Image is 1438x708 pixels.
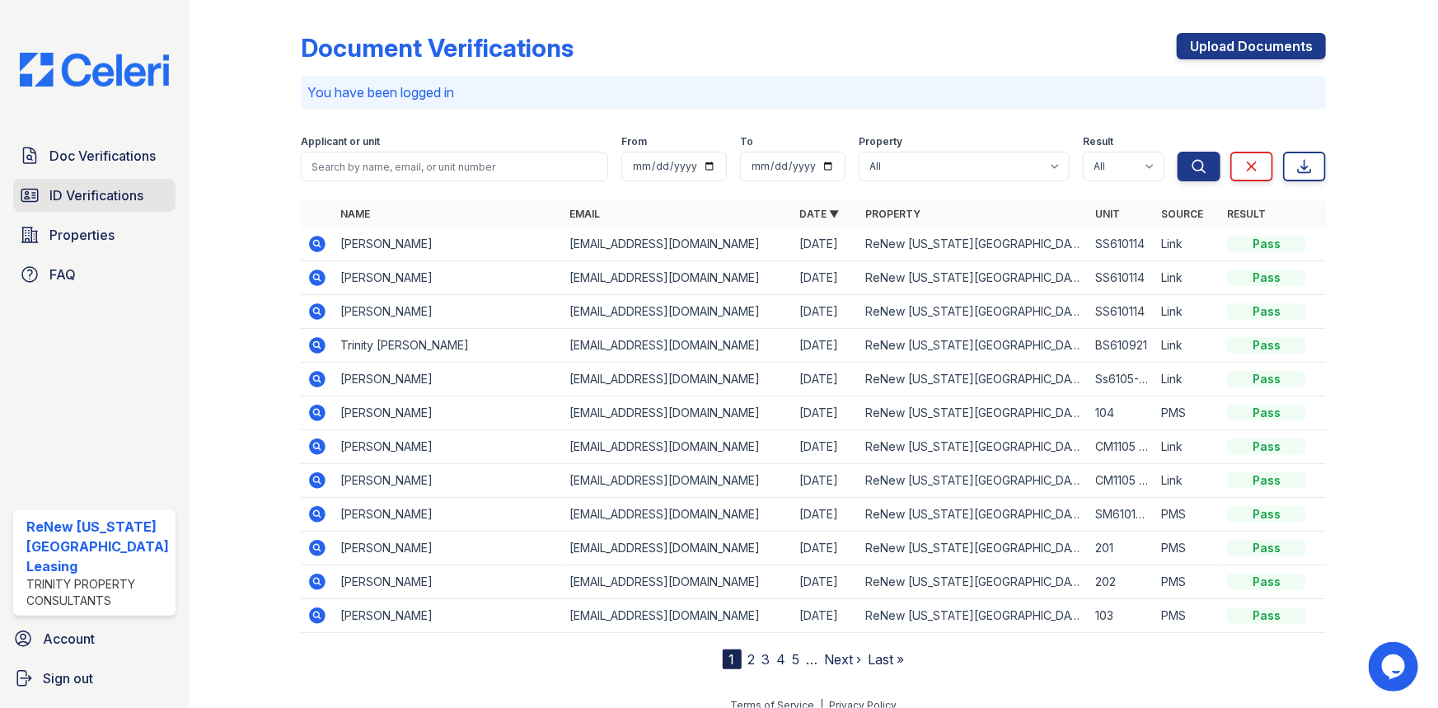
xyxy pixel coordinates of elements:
[793,532,859,565] td: [DATE]
[793,599,859,633] td: [DATE]
[859,295,1089,329] td: ReNew [US_STATE][GEOGRAPHIC_DATA]
[13,218,176,251] a: Properties
[793,363,859,396] td: [DATE]
[564,227,794,261] td: [EMAIL_ADDRESS][DOMAIN_NAME]
[1089,565,1155,599] td: 202
[334,363,564,396] td: [PERSON_NAME]
[564,430,794,464] td: [EMAIL_ADDRESS][DOMAIN_NAME]
[1089,599,1155,633] td: 103
[1155,363,1220,396] td: Link
[799,208,839,220] a: Date ▼
[1227,574,1306,590] div: Pass
[859,396,1089,430] td: ReNew [US_STATE][GEOGRAPHIC_DATA]
[1227,438,1306,455] div: Pass
[301,152,609,181] input: Search by name, email, or unit number
[1083,135,1113,148] label: Result
[1155,329,1220,363] td: Link
[334,261,564,295] td: [PERSON_NAME]
[762,651,771,668] a: 3
[301,135,380,148] label: Applicant or unit
[1227,607,1306,624] div: Pass
[1089,363,1155,396] td: Ss6105-102
[334,565,564,599] td: [PERSON_NAME]
[859,227,1089,261] td: ReNew [US_STATE][GEOGRAPHIC_DATA]
[49,146,156,166] span: Doc Verifications
[865,208,920,220] a: Property
[1227,506,1306,523] div: Pass
[859,135,902,148] label: Property
[564,396,794,430] td: [EMAIL_ADDRESS][DOMAIN_NAME]
[1095,208,1120,220] a: Unit
[1155,295,1220,329] td: Link
[334,464,564,498] td: [PERSON_NAME]
[1089,532,1155,565] td: 201
[334,532,564,565] td: [PERSON_NAME]
[13,179,176,212] a: ID Verifications
[793,651,800,668] a: 5
[1155,532,1220,565] td: PMS
[1155,396,1220,430] td: PMS
[334,329,564,363] td: Trinity [PERSON_NAME]
[564,329,794,363] td: [EMAIL_ADDRESS][DOMAIN_NAME]
[7,622,182,655] a: Account
[1227,208,1266,220] a: Result
[1155,498,1220,532] td: PMS
[1227,405,1306,421] div: Pass
[564,565,794,599] td: [EMAIL_ADDRESS][DOMAIN_NAME]
[564,464,794,498] td: [EMAIL_ADDRESS][DOMAIN_NAME]
[564,363,794,396] td: [EMAIL_ADDRESS][DOMAIN_NAME]
[859,565,1089,599] td: ReNew [US_STATE][GEOGRAPHIC_DATA]
[564,498,794,532] td: [EMAIL_ADDRESS][DOMAIN_NAME]
[740,135,753,148] label: To
[7,662,182,695] a: Sign out
[793,329,859,363] td: [DATE]
[334,227,564,261] td: [PERSON_NAME]
[859,599,1089,633] td: ReNew [US_STATE][GEOGRAPHIC_DATA]
[859,498,1089,532] td: ReNew [US_STATE][GEOGRAPHIC_DATA]
[777,651,786,668] a: 4
[748,651,756,668] a: 2
[1155,430,1220,464] td: Link
[43,668,93,688] span: Sign out
[1089,464,1155,498] td: CM1105 apt202
[1227,371,1306,387] div: Pass
[1089,261,1155,295] td: SS610114
[807,649,818,669] span: …
[1227,540,1306,556] div: Pass
[334,430,564,464] td: [PERSON_NAME]
[340,208,370,220] a: Name
[621,135,647,148] label: From
[43,629,95,649] span: Account
[1369,642,1422,692] iframe: chat widget
[26,517,169,576] div: ReNew [US_STATE][GEOGRAPHIC_DATA] Leasing
[869,651,905,668] a: Last »
[1089,498,1155,532] td: SM610122
[307,82,1320,102] p: You have been logged in
[1155,261,1220,295] td: Link
[859,261,1089,295] td: ReNew [US_STATE][GEOGRAPHIC_DATA]
[793,430,859,464] td: [DATE]
[1155,227,1220,261] td: Link
[825,651,862,668] a: Next ›
[793,261,859,295] td: [DATE]
[1177,33,1326,59] a: Upload Documents
[334,396,564,430] td: [PERSON_NAME]
[334,599,564,633] td: [PERSON_NAME]
[1089,227,1155,261] td: SS610114
[564,295,794,329] td: [EMAIL_ADDRESS][DOMAIN_NAME]
[723,649,742,669] div: 1
[564,261,794,295] td: [EMAIL_ADDRESS][DOMAIN_NAME]
[1227,337,1306,354] div: Pass
[1227,236,1306,252] div: Pass
[1089,396,1155,430] td: 104
[13,139,176,172] a: Doc Verifications
[793,227,859,261] td: [DATE]
[859,329,1089,363] td: ReNew [US_STATE][GEOGRAPHIC_DATA]
[1089,430,1155,464] td: CM1105 apt202
[859,464,1089,498] td: ReNew [US_STATE][GEOGRAPHIC_DATA]
[859,430,1089,464] td: ReNew [US_STATE][GEOGRAPHIC_DATA]
[49,225,115,245] span: Properties
[1155,599,1220,633] td: PMS
[1227,270,1306,286] div: Pass
[49,265,76,284] span: FAQ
